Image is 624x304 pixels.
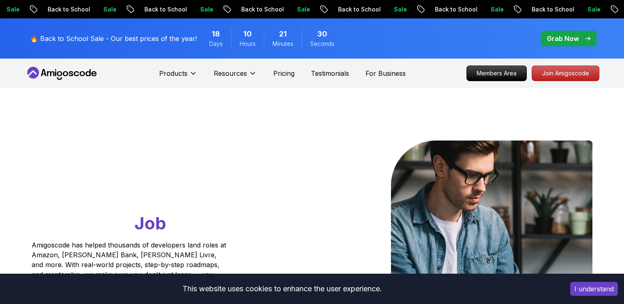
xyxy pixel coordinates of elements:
button: Products [159,68,197,85]
p: Sale [387,5,413,14]
span: Job [135,213,166,234]
p: Members Area [467,66,526,81]
p: Sale [96,5,123,14]
div: This website uses cookies to enhance the user experience. [6,280,558,298]
p: Back to School [428,5,484,14]
span: 30 Seconds [317,28,327,40]
p: Back to School [234,5,290,14]
p: Sale [290,5,316,14]
a: Pricing [273,68,295,78]
h1: Go From Learning to Hired: Master Java, Spring Boot & Cloud Skills That Get You the [32,141,258,235]
span: Minutes [272,40,293,48]
a: For Business [366,68,406,78]
span: 18 Days [212,28,220,40]
p: Back to School [137,5,193,14]
a: Testimonials [311,68,349,78]
span: Hours [240,40,256,48]
button: Resources [214,68,257,85]
p: Sale [193,5,219,14]
span: Seconds [310,40,334,48]
p: Resources [214,68,247,78]
p: Back to School [525,5,581,14]
p: Back to School [331,5,387,14]
a: Members Area [466,66,527,81]
p: Join Amigoscode [532,66,599,81]
p: Products [159,68,187,78]
button: Accept cookies [570,282,618,296]
p: Sale [581,5,607,14]
p: Back to School [41,5,96,14]
p: 🔥 Back to School Sale - Our best prices of the year! [30,34,197,43]
span: Days [209,40,223,48]
a: Join Amigoscode [532,66,599,81]
p: Grab Now [547,34,579,43]
span: 21 Minutes [279,28,287,40]
span: 10 Hours [243,28,252,40]
p: Amigoscode has helped thousands of developers land roles at Amazon, [PERSON_NAME] Bank, [PERSON_N... [32,240,229,289]
p: Sale [484,5,510,14]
